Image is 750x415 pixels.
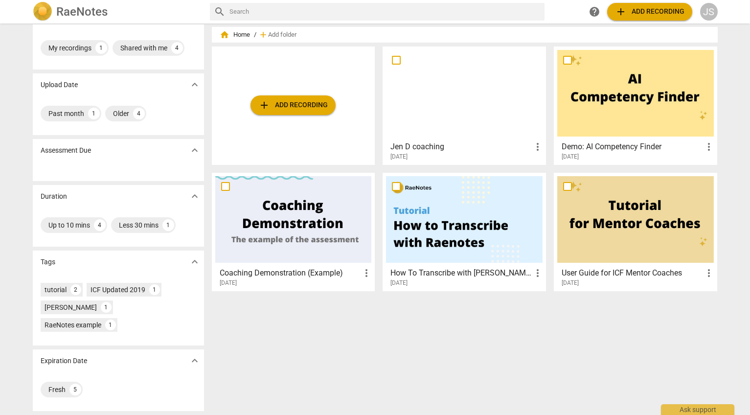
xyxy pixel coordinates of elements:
img: Logo [33,2,52,22]
button: JS [700,3,718,21]
span: add [258,30,268,40]
div: Older [113,109,129,118]
div: 4 [171,42,183,54]
button: Show more [187,254,202,269]
div: 4 [94,219,106,231]
p: Upload Date [41,80,78,90]
button: Show more [187,77,202,92]
input: Search [229,4,541,20]
span: more_vert [532,267,544,279]
a: How To Transcribe with [PERSON_NAME][DATE] [386,176,543,287]
span: help [589,6,600,18]
button: Show more [187,143,202,158]
span: Add recording [258,99,328,111]
div: Up to 10 mins [48,220,90,230]
span: more_vert [361,267,372,279]
span: Add recording [615,6,684,18]
p: Duration [41,191,67,202]
div: 1 [95,42,107,54]
button: Show more [187,353,202,368]
span: search [214,6,226,18]
div: My recordings [48,43,91,53]
a: LogoRaeNotes [33,2,202,22]
p: Tags [41,257,55,267]
span: expand_more [189,144,201,156]
span: Home [220,30,250,40]
a: Coaching Demonstration (Example)[DATE] [215,176,372,287]
span: / [254,31,256,39]
div: 1 [101,302,112,313]
span: expand_more [189,79,201,91]
div: 5 [69,384,81,395]
div: 1 [149,284,160,295]
div: ICF Updated 2019 [91,285,145,295]
span: expand_more [189,256,201,268]
div: 1 [162,219,174,231]
a: Jen D coaching[DATE] [386,50,543,161]
span: home [220,30,229,40]
h2: RaeNotes [56,5,108,19]
div: Less 30 mins [119,220,159,230]
span: add [615,6,627,18]
p: Expiration Date [41,356,87,366]
a: User Guide for ICF Mentor Coaches[DATE] [557,176,714,287]
span: expand_more [189,355,201,367]
button: Show more [187,189,202,204]
h3: Demo: AI Competency Finder [562,141,703,153]
a: Help [586,3,603,21]
div: Ask support [661,404,734,415]
span: [DATE] [562,153,579,161]
div: RaeNotes example [45,320,101,330]
div: [PERSON_NAME] [45,302,97,312]
div: Fresh [48,385,66,394]
span: Add folder [268,31,296,39]
span: [DATE] [390,153,408,161]
p: Assessment Due [41,145,91,156]
div: 2 [70,284,81,295]
span: more_vert [703,141,715,153]
span: expand_more [189,190,201,202]
span: add [258,99,270,111]
div: 1 [105,320,116,330]
h3: User Guide for ICF Mentor Coaches [562,267,703,279]
h3: How To Transcribe with RaeNotes [390,267,532,279]
span: more_vert [703,267,715,279]
div: 1 [88,108,100,119]
button: Upload [250,95,336,115]
div: 4 [133,108,145,119]
a: Demo: AI Competency Finder[DATE] [557,50,714,161]
span: [DATE] [390,279,408,287]
h3: Coaching Demonstration (Example) [220,267,361,279]
span: more_vert [532,141,544,153]
span: [DATE] [220,279,237,287]
div: Shared with me [120,43,167,53]
div: tutorial [45,285,67,295]
span: [DATE] [562,279,579,287]
h3: Jen D coaching [390,141,532,153]
button: Upload [607,3,692,21]
div: Past month [48,109,84,118]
